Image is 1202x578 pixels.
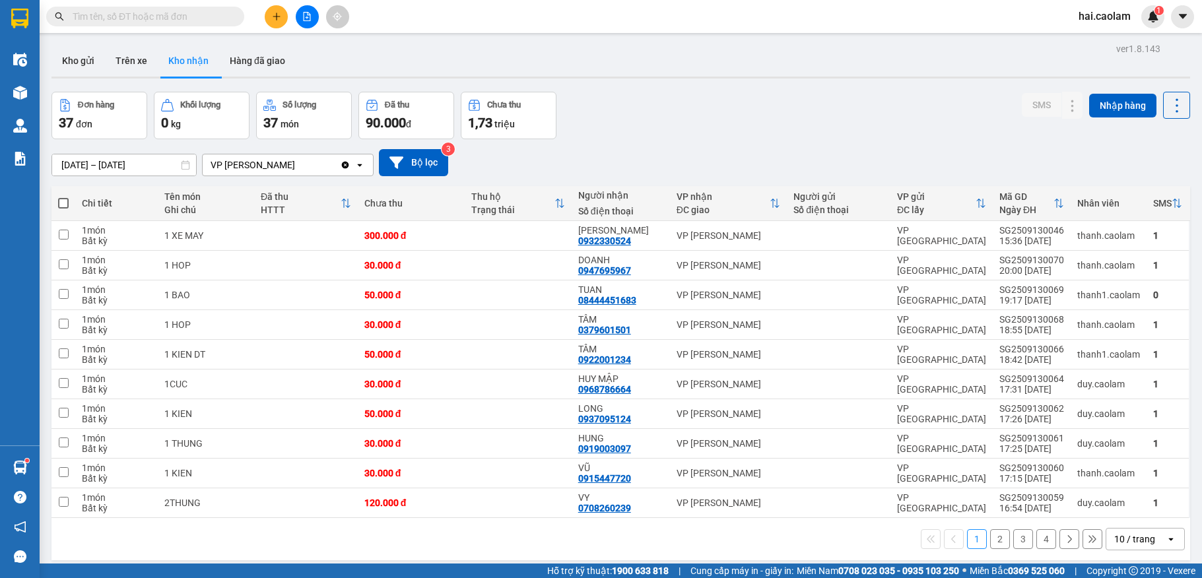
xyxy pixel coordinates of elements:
sup: 1 [25,459,29,463]
div: 1 [1153,498,1182,508]
div: 1 [1153,438,1182,449]
div: VP [PERSON_NAME] [677,319,780,330]
div: VP [PERSON_NAME] [677,230,780,241]
svg: Clear value [340,160,351,170]
div: Số điện thoại [578,206,663,216]
div: 1 món [82,492,151,503]
div: Bất kỳ [82,473,151,484]
input: Selected VP Phan Thiết. [296,158,298,172]
div: 08444451683 [578,295,636,305]
div: 18:55 [DATE] [999,325,1064,335]
th: Toggle SortBy [254,186,358,221]
div: SG2509130060 [999,463,1064,473]
div: Đơn hàng [78,100,114,110]
div: Bất kỳ [82,503,151,513]
div: VP [GEOGRAPHIC_DATA] [897,463,986,484]
div: duy.caolam [1077,498,1140,508]
div: 120.000 đ [364,498,458,508]
strong: 1900 633 818 [612,565,669,576]
div: VP [PERSON_NAME] [677,468,780,478]
div: 1 món [82,463,151,473]
div: HUY MẬP [578,373,663,384]
span: 90.000 [366,115,406,131]
div: Chưa thu [364,198,458,209]
div: 1 KIEN [164,468,248,478]
div: 1 BAO [164,290,248,300]
span: Miền Nam [797,563,959,578]
div: DOANH [578,255,663,265]
div: 1 món [82,403,151,414]
button: SMS [1022,93,1061,117]
div: Bất kỳ [82,443,151,454]
div: 1CUC [164,379,248,389]
div: Bất kỳ [82,295,151,305]
div: 17:26 [DATE] [999,414,1064,424]
div: TÂM [578,314,663,325]
div: 17:25 [DATE] [999,443,1064,454]
div: 0379601501 [578,325,631,335]
span: | [679,563,681,578]
span: 1 [1156,6,1161,15]
div: 19:17 [DATE] [999,295,1064,305]
button: Kho gửi [51,45,105,77]
div: thanh.caolam [1077,468,1140,478]
span: plus [272,12,281,21]
div: 0968786664 [578,384,631,395]
div: Bất kỳ [82,236,151,246]
div: 1 [1153,379,1182,389]
span: message [14,550,26,563]
span: Miền Bắc [970,563,1065,578]
button: Trên xe [105,45,158,77]
div: Thu hộ [471,191,554,202]
div: Chưa thu [487,100,521,110]
div: BENH THANH [578,225,663,236]
div: SG2509130059 [999,492,1064,503]
div: 0932330524 [578,236,631,246]
div: VP [PERSON_NAME] [677,260,780,271]
span: Cung cấp máy in - giấy in: [690,563,793,578]
button: 4 [1036,529,1056,549]
img: warehouse-icon [13,119,27,133]
svg: open [1166,534,1176,544]
span: đơn [76,119,92,129]
div: duy.caolam [1077,408,1140,419]
div: Bất kỳ [82,354,151,365]
div: 1 THUNG [164,438,248,449]
input: Select a date range. [52,154,196,176]
div: SG2509130066 [999,344,1064,354]
img: solution-icon [13,152,27,166]
div: Đã thu [261,191,341,202]
div: 1 món [82,225,151,236]
div: 50.000 đ [364,290,458,300]
div: thanh1.caolam [1077,290,1140,300]
div: Người gửi [793,191,884,202]
div: VP [PERSON_NAME] [677,379,780,389]
div: 2THUNG [164,498,248,508]
img: warehouse-icon [13,53,27,67]
span: hai.caolam [1068,8,1141,24]
div: 18:42 [DATE] [999,354,1064,365]
div: 16:54 [DATE] [999,503,1064,513]
div: 0919003097 [578,443,631,454]
button: Đơn hàng37đơn [51,92,147,139]
strong: 0369 525 060 [1008,565,1065,576]
button: Chưa thu1,73 triệu [461,92,556,139]
button: 3 [1013,529,1033,549]
div: 0708260239 [578,503,631,513]
div: 1 món [82,433,151,443]
div: Mã GD [999,191,1053,202]
div: VP [GEOGRAPHIC_DATA] [897,433,986,454]
div: 1 [1153,319,1182,330]
div: 1 [1153,408,1182,419]
div: thanh1.caolam [1077,349,1140,360]
div: thanh.caolam [1077,230,1140,241]
div: 1 [1153,468,1182,478]
input: Tìm tên, số ĐT hoặc mã đơn [73,9,228,24]
div: 10 / trang [1114,532,1155,546]
div: 1 KIEN DT [164,349,248,360]
button: aim [326,5,349,28]
div: VP [PERSON_NAME] [677,408,780,419]
button: Khối lượng0kg [154,92,250,139]
div: VP [GEOGRAPHIC_DATA] [897,225,986,246]
span: đ [406,119,411,129]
